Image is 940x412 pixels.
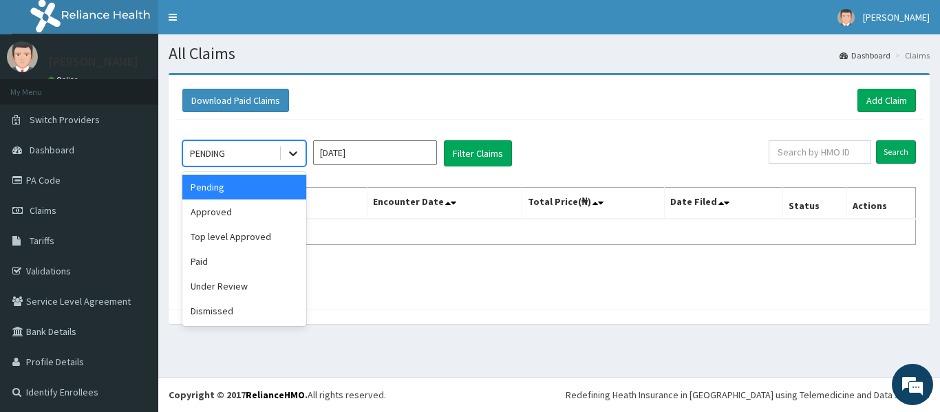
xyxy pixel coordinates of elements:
div: Top level Approved [182,224,306,249]
h1: All Claims [169,45,930,63]
a: RelianceHMO [246,389,305,401]
img: User Image [837,9,855,26]
button: Filter Claims [444,140,512,166]
a: Online [48,75,81,85]
div: Redefining Heath Insurance in [GEOGRAPHIC_DATA] using Telemedicine and Data Science! [566,388,930,402]
span: Tariffs [30,235,54,247]
div: Under Review [182,274,306,299]
a: Dashboard [840,50,890,61]
button: Download Paid Claims [182,89,289,112]
span: Dashboard [30,144,74,156]
th: Total Price(₦) [522,188,665,219]
p: [PERSON_NAME] [48,56,138,68]
a: Add Claim [857,89,916,112]
span: Switch Providers [30,113,100,126]
th: Date Filed [665,188,783,219]
input: Search [876,140,916,164]
strong: Copyright © 2017 . [169,389,308,401]
div: PENDING [190,147,225,160]
th: Status [783,188,847,219]
div: Pending [182,175,306,199]
input: Select Month and Year [313,140,437,165]
input: Search by HMO ID [769,140,871,164]
div: Approved [182,199,306,224]
div: Dismissed [182,299,306,323]
footer: All rights reserved. [158,377,940,412]
span: [PERSON_NAME] [863,11,930,23]
img: User Image [7,41,38,72]
div: Paid [182,249,306,274]
th: Encounter Date [367,188,522,219]
th: Actions [846,188,915,219]
li: Claims [892,50,930,61]
span: Claims [30,204,56,217]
